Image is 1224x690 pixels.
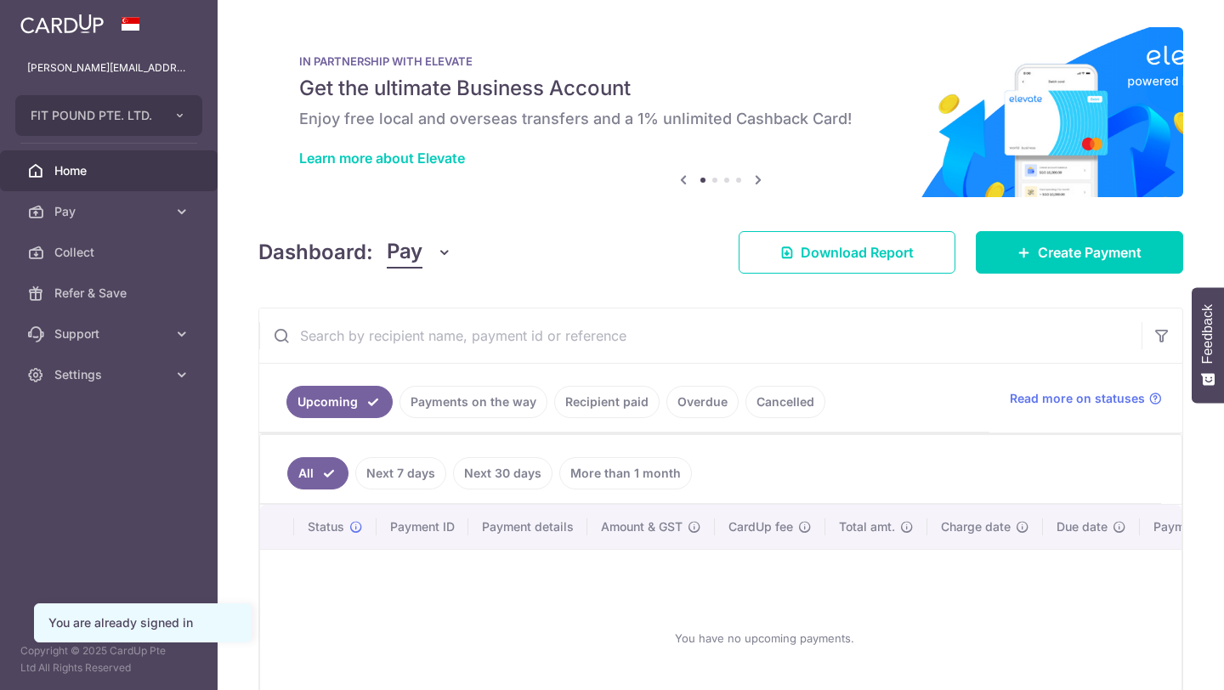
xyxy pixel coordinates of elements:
a: Next 30 days [453,457,552,489]
div: You are already signed in [48,614,237,631]
a: Cancelled [745,386,825,418]
h4: Dashboard: [258,237,373,268]
button: Pay [387,236,452,269]
span: Create Payment [1038,242,1142,263]
span: CardUp fee [728,518,793,535]
span: Amount & GST [601,518,683,535]
span: Settings [54,366,167,383]
a: Recipient paid [554,386,660,418]
a: Payments on the way [399,386,547,418]
a: Overdue [666,386,739,418]
span: Status [308,518,344,535]
a: Read more on statuses [1010,390,1162,407]
span: Total amt. [839,518,895,535]
img: CardUp [20,14,104,34]
a: Learn more about Elevate [299,150,465,167]
span: Read more on statuses [1010,390,1145,407]
th: Payment details [468,505,587,549]
a: Upcoming [286,386,393,418]
a: More than 1 month [559,457,692,489]
span: Pay [387,236,422,269]
button: FIT POUND PTE. LTD. [15,95,202,136]
span: Refer & Save [54,285,167,302]
h5: Get the ultimate Business Account [299,75,1142,102]
a: Download Report [739,231,955,274]
a: Next 7 days [355,457,446,489]
a: All [287,457,348,489]
span: Charge date [941,518,1011,535]
span: Collect [54,244,167,261]
span: Home [54,162,167,179]
th: Payment ID [377,505,468,549]
span: Support [54,325,167,342]
span: Pay [54,203,167,220]
button: Feedback - Show survey [1192,287,1224,403]
input: Search by recipient name, payment id or reference [259,308,1142,363]
span: Feedback [1200,304,1215,364]
h6: Enjoy free local and overseas transfers and a 1% unlimited Cashback Card! [299,109,1142,129]
span: Due date [1057,518,1108,535]
span: FIT POUND PTE. LTD. [31,107,156,124]
a: Create Payment [976,231,1183,274]
p: IN PARTNERSHIP WITH ELEVATE [299,54,1142,68]
p: [PERSON_NAME][EMAIL_ADDRESS][DOMAIN_NAME] [27,59,190,76]
span: Download Report [801,242,914,263]
img: Renovation banner [258,27,1183,197]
